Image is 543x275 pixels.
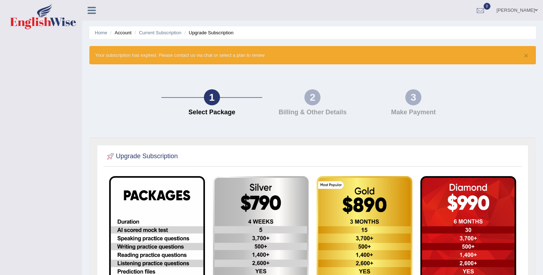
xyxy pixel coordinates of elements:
a: Home [95,30,107,35]
div: 2 [304,89,321,105]
h4: Make Payment [367,109,460,116]
h2: Upgrade Subscription [105,151,178,162]
li: Upgrade Subscription [183,29,234,36]
h4: Select Package [165,109,259,116]
h4: Billing & Other Details [266,109,359,116]
div: Your subscription has expired. Please contact us via chat or select a plan to renew [89,46,536,64]
a: Current Subscription [139,30,181,35]
div: 1 [204,89,220,105]
li: Account [108,29,131,36]
div: 3 [405,89,421,105]
button: × [524,52,528,59]
span: 0 [484,3,491,10]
